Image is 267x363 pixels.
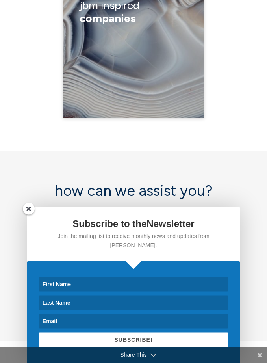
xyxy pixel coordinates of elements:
[39,277,228,292] input: First Name
[33,205,234,253] p: My life’s goal is to people of all ages about the infinite possibilities for healing, joy and suc...
[114,337,152,343] span: SUBSCRIBE!
[39,232,228,249] p: Join the mailing list to receive monthly news and updates from [PERSON_NAME].
[80,12,136,25] span: Companies
[33,183,234,200] h2: how can we assist you?
[39,333,228,347] button: SUBSCRIBE!
[39,314,228,329] input: Email
[39,219,228,229] h2: Subscribe to theNewsletter
[39,296,228,310] input: Last Name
